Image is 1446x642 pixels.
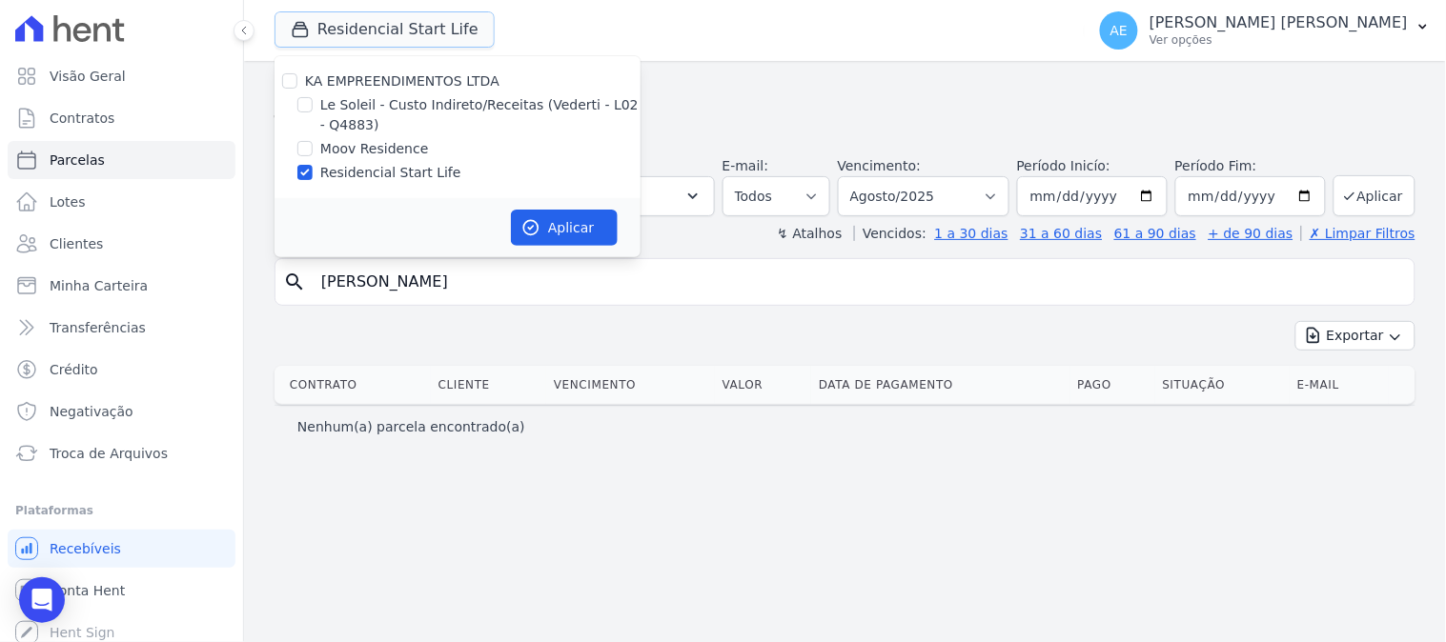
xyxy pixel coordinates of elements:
a: Clientes [8,225,235,263]
label: Le Soleil - Custo Indireto/Receitas (Vederti - L02 - Q4883) [320,95,641,135]
h2: Parcelas [275,76,1415,110]
div: Open Intercom Messenger [19,577,65,623]
label: Vencimento: [838,158,921,173]
label: Vencidos: [854,226,927,241]
button: Aplicar [1334,175,1415,216]
a: Troca de Arquivos [8,434,235,472]
label: E-mail: [723,158,769,173]
span: Visão Geral [50,67,126,86]
i: search [283,271,306,293]
a: Conta Hent [8,572,235,610]
a: 61 a 90 dias [1114,226,1196,241]
a: Contratos [8,99,235,137]
th: Valor [715,366,811,404]
label: KA EMPREENDIMENTOS LTDA [305,73,499,89]
span: Lotes [50,192,86,211]
span: Troca de Arquivos [50,444,168,463]
span: Parcelas [50,150,105,170]
th: Contrato [275,366,431,404]
a: Visão Geral [8,57,235,95]
button: Aplicar [511,210,618,246]
th: Vencimento [546,366,715,404]
p: Ver opções [1150,32,1408,48]
a: Transferências [8,309,235,347]
span: Conta Hent [50,581,125,600]
span: Transferências [50,318,146,337]
th: E-mail [1290,366,1389,404]
button: Exportar [1295,321,1415,351]
label: Período Fim: [1175,156,1326,176]
a: Parcelas [8,141,235,179]
a: Minha Carteira [8,267,235,305]
button: AE [PERSON_NAME] [PERSON_NAME] Ver opções [1085,4,1446,57]
input: Buscar por nome do lote ou do cliente [310,263,1407,301]
th: Data de Pagamento [811,366,1069,404]
label: Moov Residence [320,139,429,159]
span: Contratos [50,109,114,128]
span: Negativação [50,402,133,421]
span: Clientes [50,234,103,253]
span: AE [1110,24,1128,37]
a: ✗ Limpar Filtros [1301,226,1415,241]
p: Nenhum(a) parcela encontrado(a) [297,417,525,436]
label: Período Inicío: [1017,158,1110,173]
a: + de 90 dias [1209,226,1293,241]
a: 31 a 60 dias [1020,226,1102,241]
th: Pago [1070,366,1155,404]
button: Residencial Start Life [275,11,495,48]
div: Plataformas [15,499,228,522]
a: Negativação [8,392,235,431]
a: 1 a 30 dias [935,226,1008,241]
label: Residencial Start Life [320,163,461,183]
span: Recebíveis [50,539,121,558]
label: ↯ Atalhos [777,226,842,241]
a: Crédito [8,351,235,389]
span: Minha Carteira [50,276,148,295]
p: [PERSON_NAME] [PERSON_NAME] [1150,13,1408,32]
th: Situação [1155,366,1290,404]
th: Cliente [431,366,546,404]
span: Crédito [50,360,98,379]
a: Recebíveis [8,530,235,568]
a: Lotes [8,183,235,221]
